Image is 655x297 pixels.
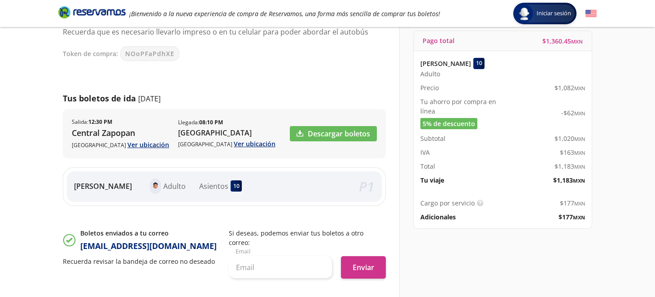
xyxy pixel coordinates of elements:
[341,256,386,279] button: Enviar
[574,149,585,156] small: MXN
[423,119,475,128] span: 5% de descuento
[420,148,430,157] p: IVA
[80,228,217,238] p: Boletos enviados a tu correo
[127,140,169,149] a: Ver ubicación
[80,240,217,252] p: [EMAIL_ADDRESS][DOMAIN_NAME]
[63,26,377,37] p: Recuerda que es necesario llevarlo impreso o en tu celular para poder abordar el autobús
[63,257,220,266] p: Recuerda revisar la bandeja de correo no deseado
[574,135,585,142] small: MXN
[129,9,440,18] em: ¡Bienvenido a la nueva experiencia de compra de Reservamos, una forma más sencilla de comprar tus...
[555,162,585,171] span: $ 1,183
[573,177,585,184] small: MXN
[231,180,242,192] div: 10
[229,228,386,247] p: Si deseas, podemos enviar tus boletos a otro correo:
[58,5,126,22] a: Brand Logo
[72,140,169,149] p: [GEOGRAPHIC_DATA]
[72,127,169,139] p: Central Zapopan
[555,134,585,143] span: $ 1,020
[574,163,585,170] small: MXN
[555,83,585,92] span: $ 1,082
[178,118,223,127] p: Llegada :
[542,36,583,46] span: $ 1,360.45
[420,198,475,208] p: Cargo por servicio
[420,83,439,92] p: Precio
[420,134,445,143] p: Subtotal
[420,69,440,79] span: Adulto
[574,200,585,207] small: MXN
[420,162,435,171] p: Total
[420,212,456,222] p: Adicionales
[125,49,175,58] span: NOoPFaPdhXE
[199,118,223,126] b: 08:10 PM
[74,181,132,192] p: [PERSON_NAME]
[420,97,503,116] p: Tu ahorro por compra en línea
[561,108,585,118] span: -$ 62
[72,118,112,126] p: Salida :
[234,140,275,148] a: Ver ubicación
[559,212,585,222] span: $ 177
[290,126,377,141] a: Descargar boletos
[423,36,454,45] p: Pago total
[178,127,275,138] p: [GEOGRAPHIC_DATA]
[359,177,375,196] em: P 1
[63,49,118,58] p: Token de compra:
[573,214,585,221] small: MXN
[229,256,332,279] input: Email
[138,93,161,104] p: [DATE]
[420,59,471,68] p: [PERSON_NAME]
[420,175,444,185] p: Tu viaje
[533,9,575,18] span: Iniciar sesión
[163,181,186,192] p: Adulto
[560,198,585,208] span: $ 177
[473,58,485,69] div: 10
[88,118,112,126] b: 12:30 PM
[58,5,126,19] i: Brand Logo
[574,85,585,92] small: MXN
[560,148,585,157] span: $ 163
[199,181,228,192] p: Asientos
[571,38,583,45] small: MXN
[553,175,585,185] span: $ 1,183
[63,92,136,105] p: Tus boletos de ida
[178,139,275,148] p: [GEOGRAPHIC_DATA]
[574,110,585,117] small: MXN
[585,8,597,19] button: English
